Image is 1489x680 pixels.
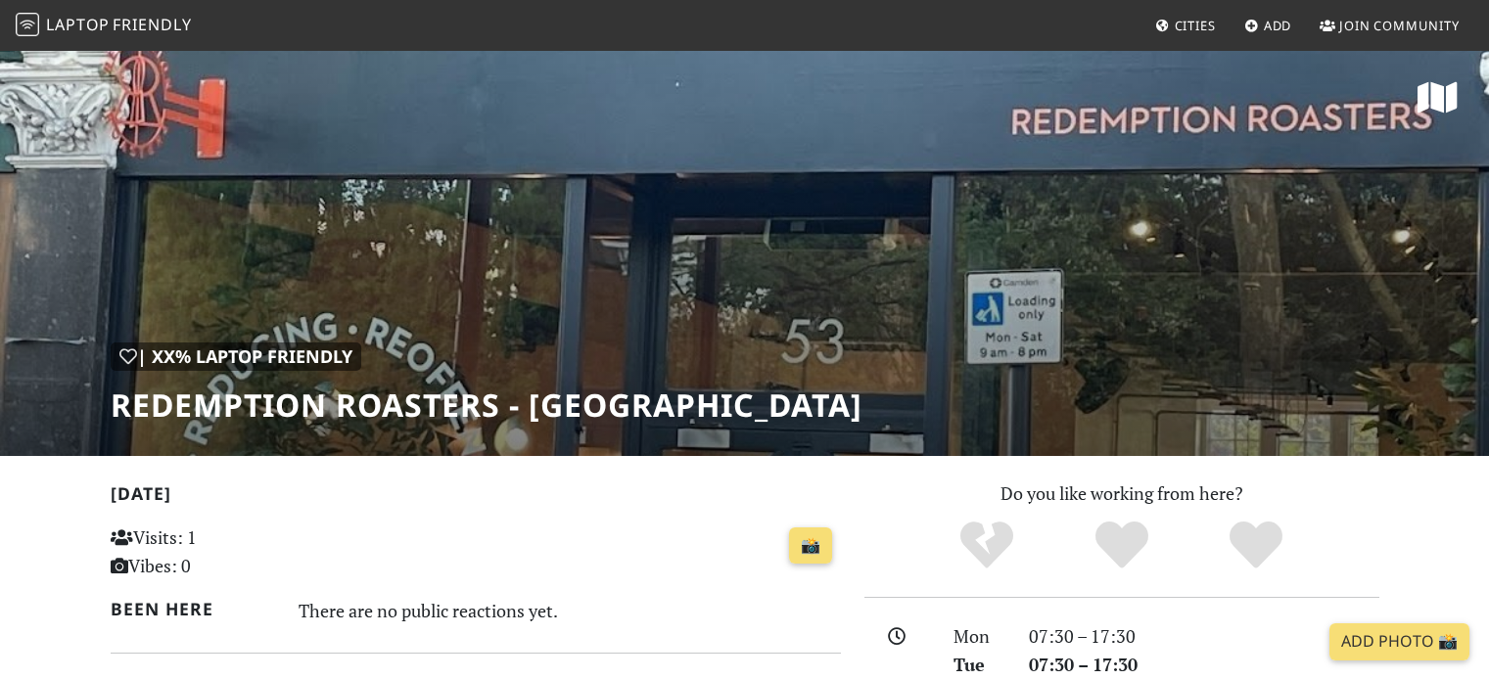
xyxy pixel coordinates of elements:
[1236,8,1300,43] a: Add
[1175,17,1216,34] span: Cities
[111,483,841,512] h2: [DATE]
[46,14,110,35] span: Laptop
[864,479,1379,508] p: Do you like working from here?
[1312,8,1467,43] a: Join Community
[1017,622,1391,651] div: 07:30 – 17:30
[1329,623,1469,660] a: Add Photo 📸
[1339,17,1460,34] span: Join Community
[111,386,862,424] h1: Redemption Roasters - [GEOGRAPHIC_DATA]
[299,595,841,626] div: There are no public reactions yet.
[1188,519,1324,572] div: Definitely!
[1264,17,1292,34] span: Add
[919,519,1054,572] div: No
[789,527,832,565] a: 📸
[1054,519,1189,572] div: Yes
[1017,651,1391,679] div: 07:30 – 17:30
[111,599,276,619] h2: Been here
[111,342,361,371] div: | XX% Laptop Friendly
[942,651,1016,679] div: Tue
[1147,8,1224,43] a: Cities
[111,523,339,580] p: Visits: 1 Vibes: 0
[16,9,192,43] a: LaptopFriendly LaptopFriendly
[113,14,191,35] span: Friendly
[942,622,1016,651] div: Mon
[16,13,39,36] img: LaptopFriendly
